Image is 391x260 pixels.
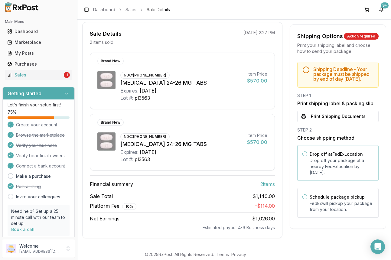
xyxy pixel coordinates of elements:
[2,27,75,36] button: Dashboard
[90,39,113,45] p: 2 items sold
[297,93,379,99] div: STEP 1
[2,70,75,80] button: Sales1
[16,132,65,138] span: Browse the marketplace
[217,252,229,257] a: Terms
[120,94,133,102] div: Lot #:
[253,193,275,200] span: $1,140.00
[19,243,61,249] p: Welcome
[7,61,70,67] div: Purchases
[120,140,242,148] div: [MEDICAL_DATA] 24-26 MG TABS
[252,216,275,222] span: $1,026.00
[120,148,138,156] div: Expires:
[120,156,133,163] div: Lot #:
[231,252,246,257] a: Privacy
[260,180,275,188] span: 2 item s
[5,59,72,70] a: Purchases
[90,180,133,188] span: Financial summary
[120,133,170,140] div: NDC: [PHONE_NUMBER]
[8,90,41,97] h3: Getting started
[93,7,170,13] nav: breadcrumb
[97,132,116,151] img: Entresto 24-26 MG TABS
[310,158,373,176] p: Drop off your package at a nearby FedEx location by [DATE] .
[11,227,34,232] a: Book a call
[2,59,75,69] button: Purchases
[2,37,75,47] button: Marketplace
[381,2,389,8] div: 9+
[5,26,72,37] a: Dashboard
[19,249,61,254] p: [EMAIL_ADDRESS][DOMAIN_NAME]
[135,156,150,163] div: pl3563
[16,173,51,179] a: Make a purchase
[97,71,116,89] img: Entresto 24-26 MG TABS
[8,109,17,115] span: 75 %
[16,184,41,190] span: Post a listing
[5,48,72,59] a: My Posts
[297,42,379,54] div: Print your shipping label and choose how to send your package
[125,7,136,13] a: Sales
[90,225,275,231] div: Estimated payout 4-6 Business days
[120,87,138,94] div: Expires:
[297,100,379,107] h3: Print shipping label & packing slip
[16,153,65,159] span: Verify beneficial owners
[140,148,156,156] div: [DATE]
[135,94,150,102] div: pl3563
[93,7,115,13] a: Dashboard
[7,39,70,45] div: Marketplace
[147,7,170,13] span: Sale Details
[97,119,124,126] div: Brand New
[90,193,113,200] span: Sale Total
[8,102,70,108] p: Let's finish your setup first!
[255,203,275,209] span: - $114.00
[376,5,386,15] button: 9+
[247,77,267,84] div: $570.00
[297,111,379,122] button: Print Shipping Documents
[243,30,275,36] p: [DATE] 2:27 PM
[297,134,379,141] h3: Choose shipping method
[64,72,70,78] div: 1
[247,71,267,77] div: Item Price
[97,58,124,64] div: Brand New
[7,50,70,56] div: My Posts
[140,87,156,94] div: [DATE]
[90,30,122,38] div: Sale Details
[120,72,170,79] div: NDC: [PHONE_NUMBER]
[7,28,70,34] div: Dashboard
[2,2,41,12] img: RxPost Logo
[122,203,136,210] div: 10 %
[90,202,136,210] span: Platform Fee
[120,79,242,87] div: [MEDICAL_DATA] 24-26 MG TABS
[370,239,385,254] div: Open Intercom Messenger
[5,19,72,24] h2: Main Menu
[90,215,119,222] span: Net Earnings
[16,194,60,200] a: Invite your colleagues
[310,194,365,200] label: Schedule package pickup
[16,142,57,148] span: Verify your business
[313,67,373,81] h5: Shipping Deadline - Your package must be shipped by end of day [DATE] .
[5,70,72,80] a: Sales1
[310,200,373,213] p: FedEx will pickup your package from your location.
[16,163,65,169] span: Connect a bank account
[247,138,267,146] div: $570.00
[11,208,66,226] p: Need help? Set up a 25 minute call with our team to set up.
[16,122,57,128] span: Create your account
[5,37,72,48] a: Marketplace
[247,132,267,138] div: Item Price
[2,48,75,58] button: My Posts
[297,127,379,133] div: STEP 2
[6,244,16,253] img: User avatar
[7,72,63,78] div: Sales
[344,33,379,40] div: Action required
[297,32,343,41] div: Shipping Options
[310,151,363,157] label: Drop off at FedEx Location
